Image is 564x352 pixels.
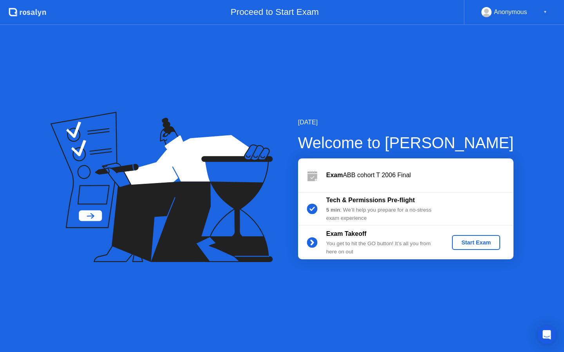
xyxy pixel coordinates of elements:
b: Exam Takeoff [326,230,367,237]
div: ▼ [543,7,547,17]
div: Start Exam [455,239,497,246]
div: Anonymous [494,7,527,17]
div: ABB cohort T 2006 Final [326,171,513,180]
div: Welcome to [PERSON_NAME] [298,131,514,154]
b: 5 min [326,207,340,213]
b: Tech & Permissions Pre-flight [326,197,415,203]
div: [DATE] [298,118,514,127]
div: Open Intercom Messenger [537,325,556,344]
div: You get to hit the GO button! It’s all you from here on out [326,240,439,256]
button: Start Exam [452,235,500,250]
div: : We’ll help you prepare for a no-stress exam experience [326,206,439,222]
b: Exam [326,172,343,178]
